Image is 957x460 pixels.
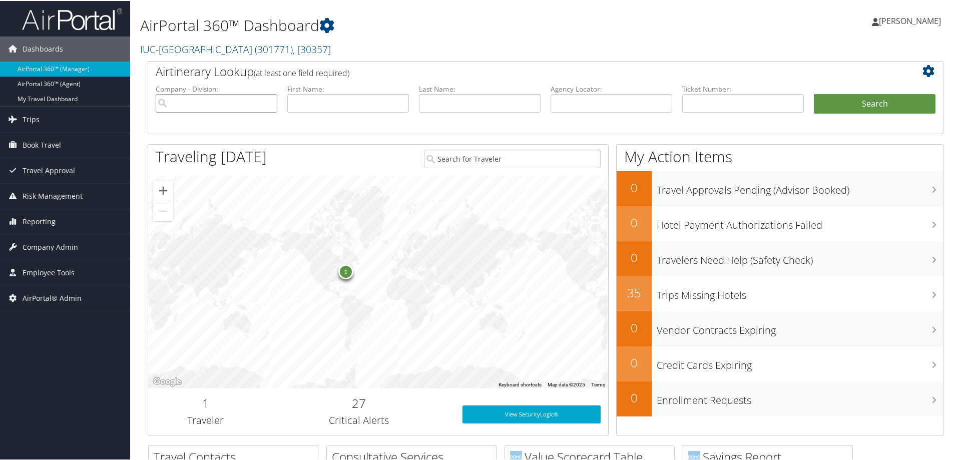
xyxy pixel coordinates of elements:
h3: Travelers Need Help (Safety Check) [657,247,943,266]
span: Risk Management [23,183,83,208]
h2: 1 [156,394,256,411]
label: First Name: [287,83,409,93]
span: Company Admin [23,234,78,259]
h2: Airtinerary Lookup [156,62,869,79]
h3: Travel Approvals Pending (Advisor Booked) [657,177,943,196]
div: 1 [338,263,353,278]
h2: 0 [617,318,652,335]
span: [PERSON_NAME] [879,15,941,26]
h2: 0 [617,388,652,405]
h1: Traveling [DATE] [156,145,267,166]
img: Google [151,374,184,387]
label: Company - Division: [156,83,277,93]
a: 0Hotel Payment Authorizations Failed [617,205,943,240]
span: Employee Tools [23,259,75,284]
a: [PERSON_NAME] [872,5,951,35]
span: Trips [23,106,40,131]
span: Map data ©2025 [548,381,585,386]
input: Search for Traveler [424,149,601,167]
span: Book Travel [23,132,61,157]
h1: AirPortal 360™ Dashboard [140,14,681,35]
button: Zoom in [153,180,173,200]
h2: 27 [271,394,447,411]
h3: Enrollment Requests [657,387,943,406]
a: IUC-[GEOGRAPHIC_DATA] [140,42,331,55]
h3: Vendor Contracts Expiring [657,317,943,336]
h2: 0 [617,213,652,230]
h3: Trips Missing Hotels [657,282,943,301]
button: Keyboard shortcuts [499,380,542,387]
h3: Hotel Payment Authorizations Failed [657,212,943,231]
a: View SecurityLogic® [462,404,601,422]
span: Travel Approval [23,157,75,182]
a: Terms (opens in new tab) [591,381,605,386]
span: AirPortal® Admin [23,285,82,310]
a: 0Enrollment Requests [617,380,943,415]
h2: 35 [617,283,652,300]
h2: 0 [617,353,652,370]
h3: Critical Alerts [271,412,447,426]
label: Agency Locator: [551,83,672,93]
h2: 0 [617,248,652,265]
span: (at least one field required) [254,67,349,78]
a: 0Travelers Need Help (Safety Check) [617,240,943,275]
h1: My Action Items [617,145,943,166]
button: Search [814,93,935,113]
label: Last Name: [419,83,541,93]
span: Reporting [23,208,56,233]
h3: Credit Cards Expiring [657,352,943,371]
span: Dashboards [23,36,63,61]
span: ( 301771 ) [255,42,293,55]
h2: 0 [617,178,652,195]
a: 0Credit Cards Expiring [617,345,943,380]
a: 0Travel Approvals Pending (Advisor Booked) [617,170,943,205]
span: , [ 30357 ] [293,42,331,55]
button: Zoom out [153,200,173,220]
h3: Traveler [156,412,256,426]
label: Ticket Number: [682,83,804,93]
a: Open this area in Google Maps (opens a new window) [151,374,184,387]
a: 0Vendor Contracts Expiring [617,310,943,345]
img: airportal-logo.png [22,7,122,30]
a: 35Trips Missing Hotels [617,275,943,310]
